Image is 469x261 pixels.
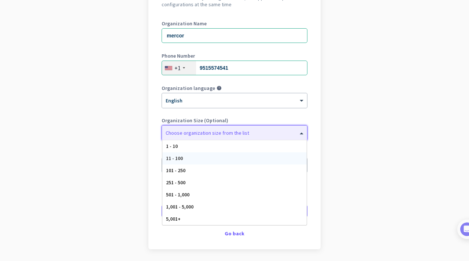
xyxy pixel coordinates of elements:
div: +1 [174,64,181,72]
span: 1 - 10 [166,143,178,149]
span: 5,001+ [166,215,181,222]
label: Organization language [162,86,215,91]
input: What is the name of your organization? [162,28,307,43]
span: 251 - 500 [166,179,185,186]
div: Options List [162,140,307,225]
label: Organization Name [162,21,307,26]
span: 1,001 - 5,000 [166,203,193,210]
label: Organization Size (Optional) [162,118,307,123]
span: 501 - 1,000 [166,191,189,198]
label: Organization Time Zone [162,150,307,155]
input: 201-555-0123 [162,61,307,75]
i: help [217,86,222,91]
span: 101 - 250 [166,167,185,174]
button: Create Organization [162,204,307,218]
label: Phone Number [162,53,307,58]
div: Go back [162,231,307,236]
span: 11 - 100 [166,155,183,162]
